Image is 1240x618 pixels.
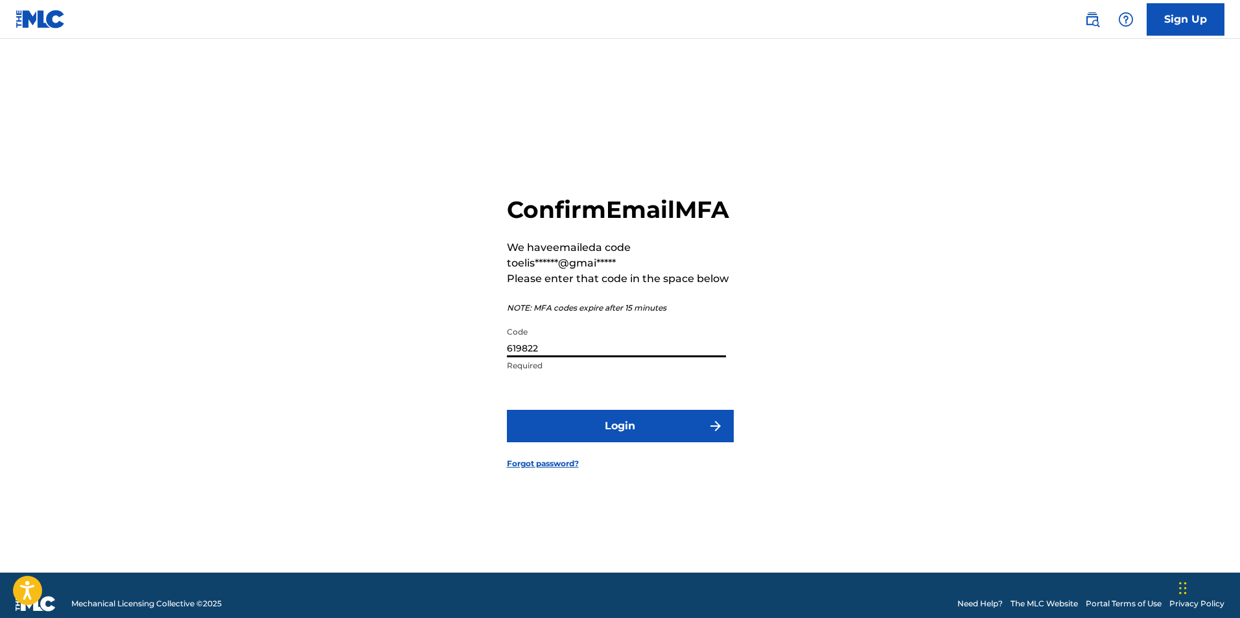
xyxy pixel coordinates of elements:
button: Login [507,410,734,442]
a: Public Search [1079,6,1105,32]
a: Forgot password? [507,458,579,469]
a: Privacy Policy [1169,598,1224,610]
a: The MLC Website [1011,598,1078,610]
div: Плъзни [1179,569,1187,608]
p: Required [507,360,726,372]
p: NOTE: MFA codes expire after 15 minutes [507,302,734,314]
img: MLC Logo [16,10,65,29]
h2: Confirm Email MFA [507,195,734,224]
div: Help [1113,6,1139,32]
iframe: Chat Widget [1175,556,1240,618]
img: logo [16,596,56,612]
a: Need Help? [957,598,1003,610]
img: help [1118,12,1134,27]
a: Portal Terms of Use [1086,598,1162,610]
a: Sign Up [1147,3,1224,36]
p: Please enter that code in the space below [507,271,734,287]
span: Mechanical Licensing Collective © 2025 [71,598,222,610]
img: f7272a7cc735f4ea7f67.svg [708,418,723,434]
div: Джаджи за чат [1175,556,1240,618]
img: search [1084,12,1100,27]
